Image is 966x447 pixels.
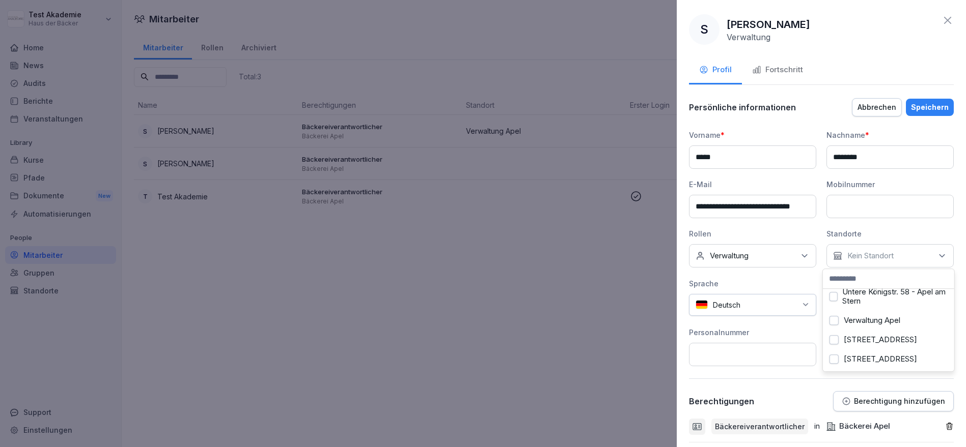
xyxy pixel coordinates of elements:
[699,64,732,76] div: Profil
[854,397,945,405] p: Berechtigung hinzufügen
[689,57,742,84] button: Profil
[689,228,816,239] div: Rollen
[710,251,749,261] p: Verwaltung
[689,294,816,316] div: Deutsch
[727,17,810,32] p: [PERSON_NAME]
[727,32,770,42] p: Verwaltung
[844,335,917,344] label: [STREET_ADDRESS]
[689,179,816,190] div: E-Mail
[689,102,796,112] p: Persönliche informationen
[689,327,816,338] div: Personalnummer
[844,354,917,364] label: [STREET_ADDRESS]
[826,228,954,239] div: Standorte
[826,130,954,140] div: Nachname
[852,98,902,116] button: Abbrechen
[689,130,816,140] div: Vorname
[752,64,803,76] div: Fortschritt
[847,251,894,261] p: Kein Standort
[833,391,954,411] button: Berechtigung hinzufügen
[826,421,890,432] div: Bäckerei Apel
[906,99,954,116] button: Speichern
[814,421,820,432] p: in
[844,316,900,325] label: Verwaltung Apel
[689,396,754,406] p: Berechtigungen
[826,179,954,190] div: Mobilnummer
[689,278,816,289] div: Sprache
[715,421,805,432] p: Bäckereiverantwortlicher
[911,102,949,113] div: Speichern
[689,14,720,45] div: S
[696,300,708,310] img: de.svg
[858,102,896,113] div: Abbrechen
[842,287,947,306] label: Untere Königstr. 58 - Apel am Stern
[742,57,813,84] button: Fortschritt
